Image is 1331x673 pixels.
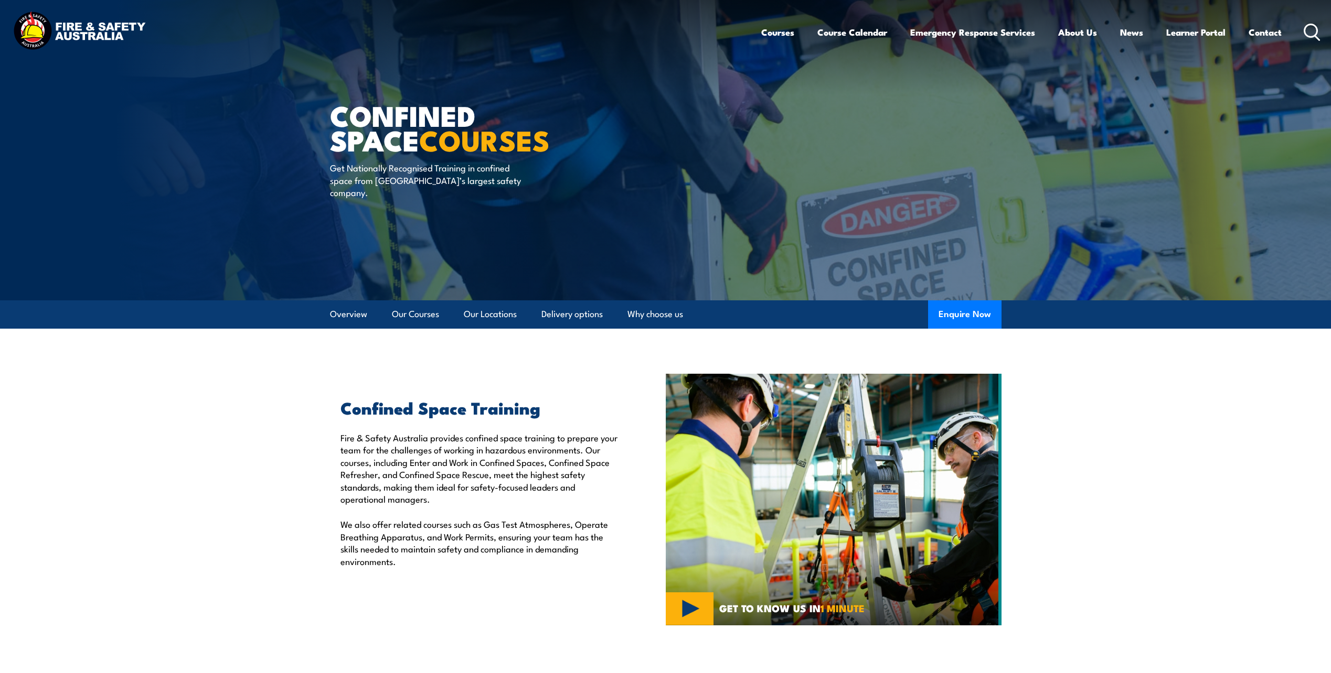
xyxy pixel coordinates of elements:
[627,300,683,328] a: Why choose us
[910,18,1035,46] a: Emergency Response Services
[330,103,589,151] h1: Confined Space
[821,600,865,615] strong: 1 MINUTE
[464,300,517,328] a: Our Locations
[761,18,794,46] a: Courses
[541,300,603,328] a: Delivery options
[340,400,617,415] h2: Confined Space Training
[392,300,439,328] a: Our Courses
[1058,18,1097,46] a: About Us
[666,374,1002,625] img: Confined Space Courses Australia
[340,431,617,505] p: Fire & Safety Australia provides confined space training to prepare your team for the challenges ...
[330,161,521,198] p: Get Nationally Recognised Training in confined space from [GEOGRAPHIC_DATA]’s largest safety comp...
[817,18,887,46] a: Course Calendar
[1166,18,1226,46] a: Learner Portal
[719,603,865,613] span: GET TO KNOW US IN
[1120,18,1143,46] a: News
[1249,18,1282,46] a: Contact
[330,300,367,328] a: Overview
[928,300,1002,329] button: Enquire Now
[340,518,617,567] p: We also offer related courses such as Gas Test Atmospheres, Operate Breathing Apparatus, and Work...
[419,117,550,161] strong: COURSES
